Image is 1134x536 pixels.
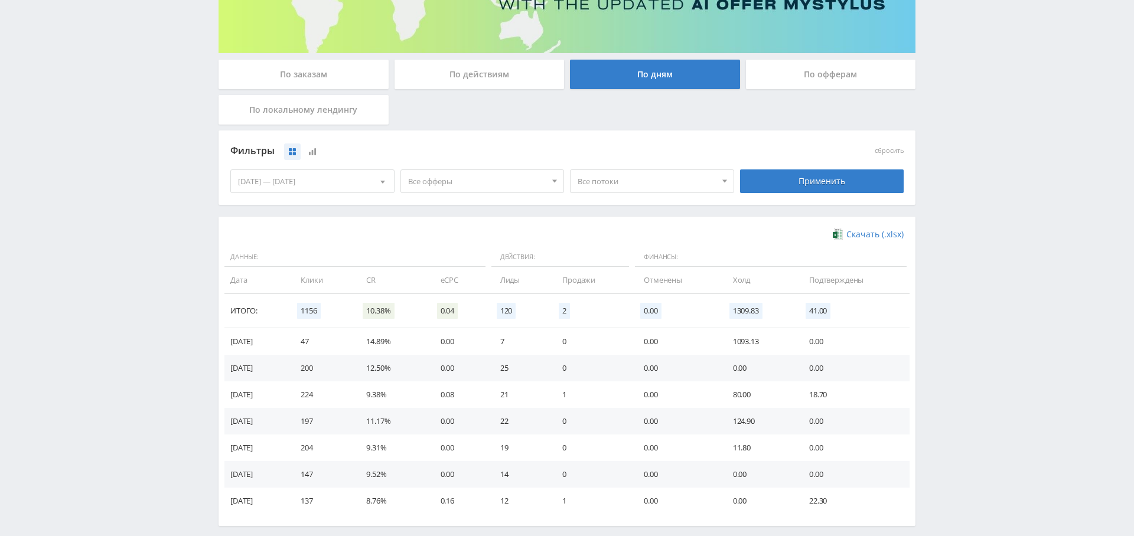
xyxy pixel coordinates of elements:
td: 0.00 [632,461,721,488]
td: 8.76% [354,488,428,514]
td: Итого: [224,294,289,328]
td: 0.00 [429,355,488,381]
td: 47 [289,328,354,355]
td: [DATE] [224,488,289,514]
td: 0.00 [721,461,797,488]
td: 0 [550,355,632,381]
td: 14.89% [354,328,428,355]
td: 9.38% [354,381,428,408]
td: 0.00 [797,328,910,355]
td: 7 [488,328,550,355]
td: 0.00 [429,461,488,488]
td: 80.00 [721,381,797,408]
td: CR [354,267,428,293]
td: 19 [488,434,550,461]
td: 0.00 [632,355,721,381]
td: 0 [550,434,632,461]
td: 0.00 [632,408,721,434]
td: 0 [550,408,632,434]
span: Действия: [491,247,629,267]
div: [DATE] — [DATE] [231,170,394,192]
span: Все потоки [578,170,716,192]
td: 0.00 [632,381,721,408]
td: 22.30 [797,488,910,514]
td: 11.80 [721,434,797,461]
td: 0 [550,328,632,355]
td: 12 [488,488,550,514]
td: 1 [550,488,632,514]
td: 0.00 [797,434,910,461]
td: 0 [550,461,632,488]
td: 0.00 [797,408,910,434]
button: сбросить [875,147,904,155]
td: 1 [550,381,632,408]
div: По действиям [395,60,565,89]
td: [DATE] [224,381,289,408]
td: 25 [488,355,550,381]
td: Дата [224,267,289,293]
td: 124.90 [721,408,797,434]
span: Скачать (.xlsx) [846,230,904,239]
img: xlsx [833,228,843,240]
div: По офферам [746,60,916,89]
td: 12.50% [354,355,428,381]
td: 0.00 [429,434,488,461]
div: По дням [570,60,740,89]
td: 18.70 [797,381,910,408]
td: [DATE] [224,434,289,461]
td: 1093.13 [721,328,797,355]
td: 9.31% [354,434,428,461]
div: Фильтры [230,142,734,160]
div: По локальному лендингу [219,95,389,125]
span: 0.00 [640,303,661,319]
td: [DATE] [224,408,289,434]
td: 11.17% [354,408,428,434]
td: [DATE] [224,461,289,488]
td: 0.16 [429,488,488,514]
td: 0.00 [429,408,488,434]
td: Холд [721,267,797,293]
td: Лиды [488,267,550,293]
td: Отменены [632,267,721,293]
div: Применить [740,169,904,193]
td: 0.08 [429,381,488,408]
span: Финансы: [635,247,907,267]
td: Клики [289,267,354,293]
td: 137 [289,488,354,514]
a: Скачать (.xlsx) [833,228,904,240]
td: Подтверждены [797,267,910,293]
td: [DATE] [224,355,289,381]
td: 0.00 [721,355,797,381]
td: 0.00 [632,328,721,355]
span: 1309.83 [729,303,762,319]
span: 41.00 [806,303,830,319]
span: 2 [559,303,570,319]
td: eCPC [429,267,488,293]
span: 120 [497,303,516,319]
div: По заказам [219,60,389,89]
span: Все офферы [408,170,546,192]
td: 197 [289,408,354,434]
td: 0.00 [429,328,488,355]
span: Данные: [224,247,485,267]
td: 147 [289,461,354,488]
span: 1156 [297,303,320,319]
td: 0.00 [797,461,910,488]
td: 9.52% [354,461,428,488]
td: Продажи [550,267,632,293]
td: 14 [488,461,550,488]
td: 0.00 [632,488,721,514]
td: 224 [289,381,354,408]
td: 22 [488,408,550,434]
td: 0.00 [721,488,797,514]
td: 200 [289,355,354,381]
span: 0.04 [437,303,458,319]
td: 0.00 [632,434,721,461]
td: 204 [289,434,354,461]
span: 10.38% [363,303,394,319]
td: 0.00 [797,355,910,381]
td: [DATE] [224,328,289,355]
td: 21 [488,381,550,408]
